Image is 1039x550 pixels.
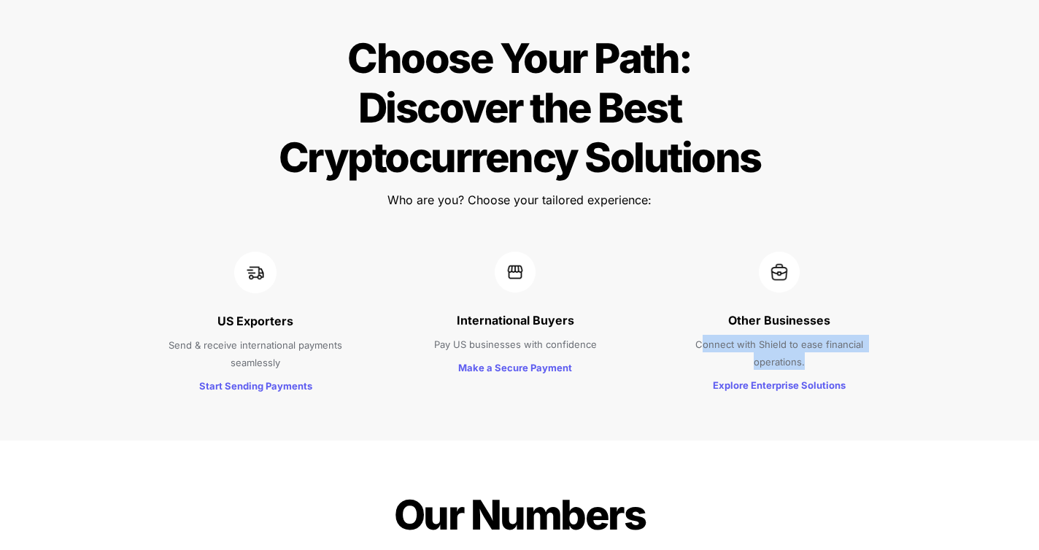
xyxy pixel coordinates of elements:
[695,338,866,368] span: Connect with Shield to ease financial operations.
[199,380,312,392] strong: Start Sending Payments
[199,378,312,392] a: Start Sending Payments
[217,314,293,328] strong: US Exporters
[458,362,572,373] strong: Make a Secure Payment
[728,313,830,328] strong: Other Businesses
[394,490,646,540] span: Our Numbers
[457,313,574,328] strong: International Buyers
[434,338,597,350] span: Pay US businesses with confidence
[713,377,846,392] a: Explore Enterprise Solutions
[713,379,846,391] strong: Explore Enterprise Solutions
[279,34,761,182] span: Choose Your Path: Discover the Best Cryptocurrency Solutions
[169,339,345,368] span: Send & receive international payments seamlessly
[458,360,572,374] a: Make a Secure Payment
[387,193,652,207] span: Who are you? Choose your tailored experience:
